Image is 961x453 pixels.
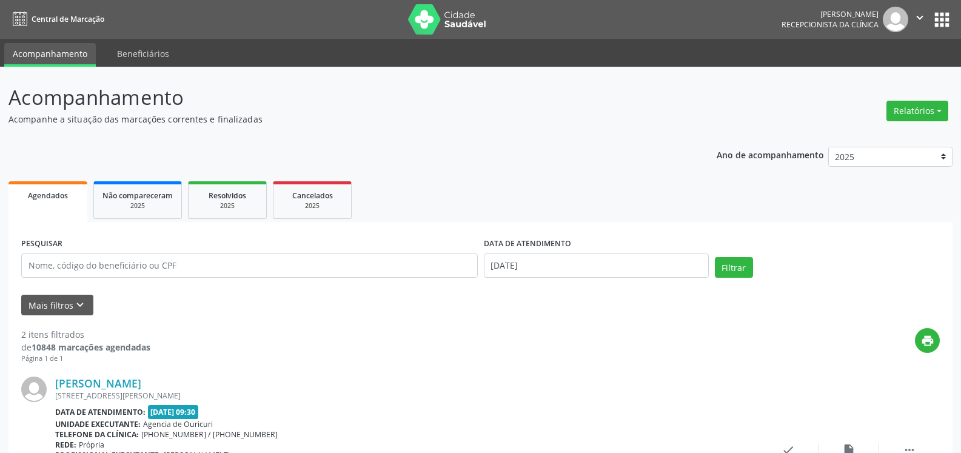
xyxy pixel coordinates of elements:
input: Nome, código do beneficiário ou CPF [21,253,478,278]
i: print [921,334,934,347]
span: Agendados [28,190,68,201]
a: Beneficiários [109,43,178,64]
span: Agencia de Ouricuri [143,419,213,429]
button: apps [931,9,953,30]
span: Recepcionista da clínica [782,19,879,30]
span: Não compareceram [102,190,173,201]
div: de [21,341,150,354]
button: Filtrar [715,257,753,278]
button: Relatórios [886,101,948,121]
i:  [913,11,926,24]
span: Resolvidos [209,190,246,201]
img: img [21,377,47,402]
button:  [908,7,931,32]
div: 2025 [282,201,343,210]
div: 2025 [197,201,258,210]
span: [DATE] 09:30 [148,405,199,419]
p: Acompanhe a situação das marcações correntes e finalizadas [8,113,669,126]
span: Cancelados [292,190,333,201]
strong: 10848 marcações agendadas [32,341,150,353]
a: Central de Marcação [8,9,104,29]
div: [PERSON_NAME] [782,9,879,19]
p: Ano de acompanhamento [717,147,824,162]
div: 2 itens filtrados [21,328,150,341]
div: [STREET_ADDRESS][PERSON_NAME] [55,391,758,401]
a: Acompanhamento [4,43,96,67]
a: [PERSON_NAME] [55,377,141,390]
span: Central de Marcação [32,14,104,24]
p: Acompanhamento [8,82,669,113]
button: Mais filtroskeyboard_arrow_down [21,295,93,316]
label: DATA DE ATENDIMENTO [484,235,571,253]
div: Página 1 de 1 [21,354,150,364]
span: [PHONE_NUMBER] / [PHONE_NUMBER] [141,429,278,440]
b: Telefone da clínica: [55,429,139,440]
img: img [883,7,908,32]
input: Selecione um intervalo [484,253,709,278]
div: 2025 [102,201,173,210]
b: Data de atendimento: [55,407,146,417]
b: Unidade executante: [55,419,141,429]
button: print [915,328,940,353]
span: Própria [79,440,104,450]
i: keyboard_arrow_down [73,298,87,312]
b: Rede: [55,440,76,450]
label: PESQUISAR [21,235,62,253]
